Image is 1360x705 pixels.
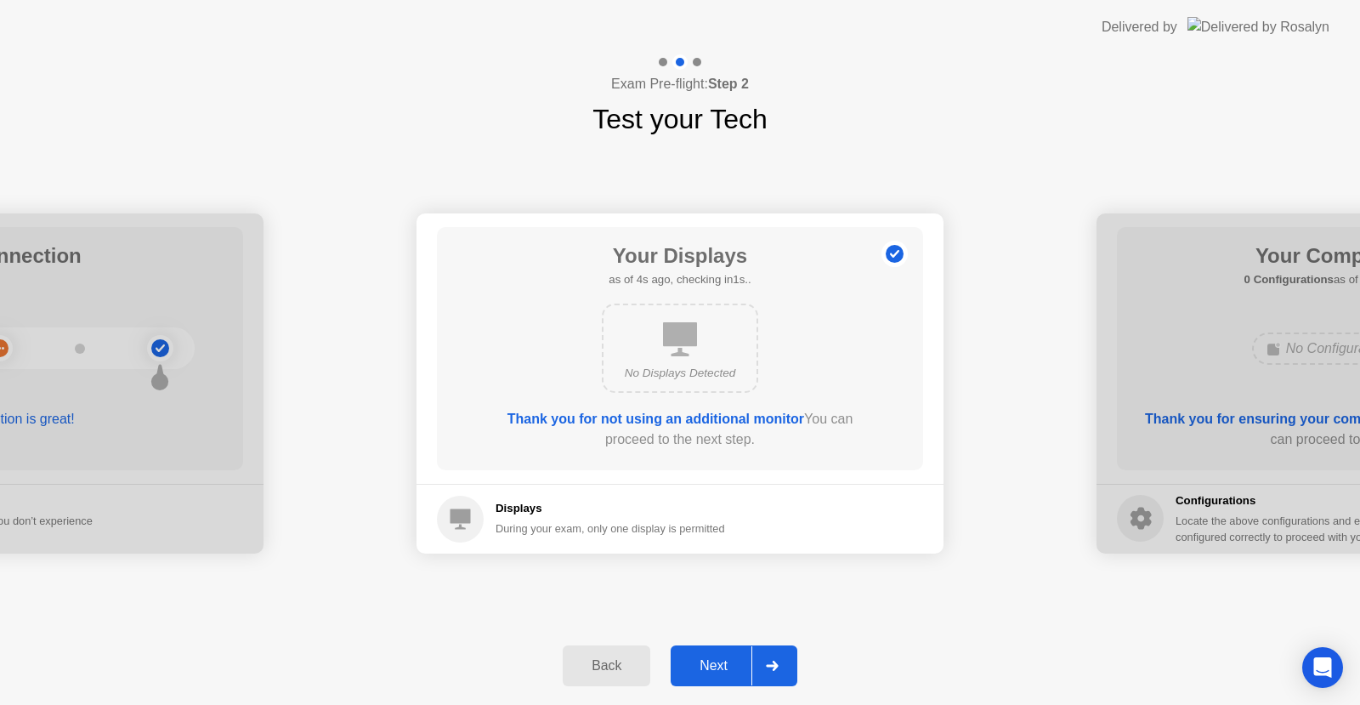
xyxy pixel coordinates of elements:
[676,658,751,674] div: Next
[496,520,725,537] div: During your exam, only one display is permitted
[1187,17,1329,37] img: Delivered by Rosalyn
[1102,17,1177,37] div: Delivered by
[496,500,725,517] h5: Displays
[563,645,650,686] button: Back
[568,658,645,674] div: Back
[611,74,749,94] h4: Exam Pre-flight:
[592,99,768,139] h1: Test your Tech
[609,241,751,271] h1: Your Displays
[1302,647,1343,688] div: Open Intercom Messenger
[485,409,875,450] div: You can proceed to the next step.
[507,412,804,426] b: Thank you for not using an additional monitor
[617,365,743,382] div: No Displays Detected
[671,645,797,686] button: Next
[609,271,751,288] h5: as of 4s ago, checking in1s..
[708,77,749,91] b: Step 2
